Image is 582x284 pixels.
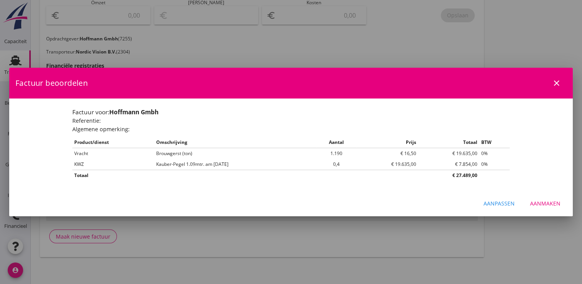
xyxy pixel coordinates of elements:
td: € 16,50 [357,148,418,159]
td: 0% [479,159,510,170]
button: Aanpassen [477,196,521,210]
h2: Referentie: Algemene opmerking: [72,117,510,133]
th: Omschrijving [154,137,317,148]
td: € 19.635,00 [357,159,418,170]
div: Aanpassen [484,199,515,207]
td: 0% [479,148,510,159]
th: € 27.489,00 [418,170,480,181]
i: close [552,79,561,88]
h1: Factuur voor: [72,108,510,117]
th: Aantal [316,137,356,148]
td: € 19.635,00 [418,148,480,159]
strong: Hoffmann Gmbh [109,108,158,116]
div: Aanmaken [530,199,560,207]
td: Vracht [72,148,154,159]
th: BTW [479,137,510,148]
th: Totaal [418,137,480,148]
td: € 7.854,00 [418,159,480,170]
th: Prijs [357,137,418,148]
td: 0,4 [316,159,356,170]
button: Aanmaken [524,196,567,210]
td: Kauber-Pegel 1.09mtr. am [DATE] [154,159,317,170]
div: Factuur beoordelen [9,68,573,99]
td: KWZ [72,159,154,170]
th: Product/dienst [72,137,154,148]
td: 1.190 [316,148,356,159]
td: Brouwgerst (ton) [154,148,317,159]
th: Totaal [72,170,418,181]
